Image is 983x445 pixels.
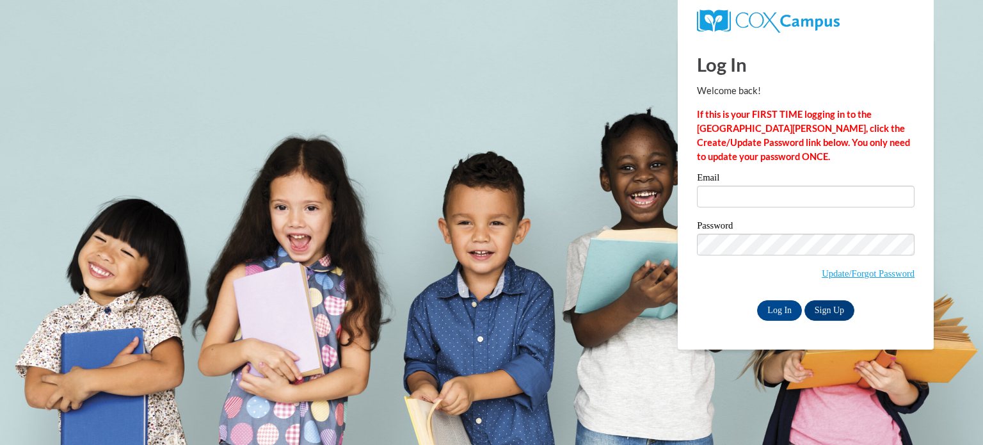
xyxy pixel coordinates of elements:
[757,300,802,321] input: Log In
[822,268,915,279] a: Update/Forgot Password
[697,51,915,77] h1: Log In
[804,300,854,321] a: Sign Up
[697,109,910,162] strong: If this is your FIRST TIME logging in to the [GEOGRAPHIC_DATA][PERSON_NAME], click the Create/Upd...
[697,84,915,98] p: Welcome back!
[697,10,840,33] img: COX Campus
[697,15,840,26] a: COX Campus
[697,221,915,234] label: Password
[697,173,915,186] label: Email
